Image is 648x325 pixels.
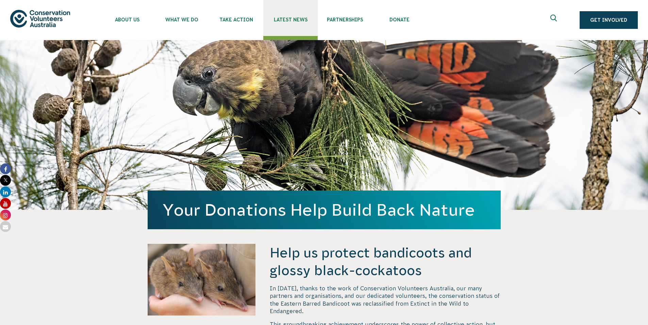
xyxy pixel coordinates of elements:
[550,15,559,25] span: Expand search box
[318,17,372,22] span: Partnerships
[209,17,263,22] span: Take Action
[580,11,638,29] a: Get Involved
[10,10,70,27] img: logo.svg
[546,12,563,28] button: Expand search box Close search box
[163,201,486,219] h1: Your Donations Help Build Back Nature
[154,17,209,22] span: What We Do
[270,244,500,279] h4: Help us protect bandicoots and glossy black-cockatoos
[100,17,154,22] span: About Us
[270,285,500,314] span: In [DATE], thanks to the work of Conservation Volunteers Australia, our many partners and organis...
[263,17,318,22] span: Latest News
[372,17,427,22] span: Donate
